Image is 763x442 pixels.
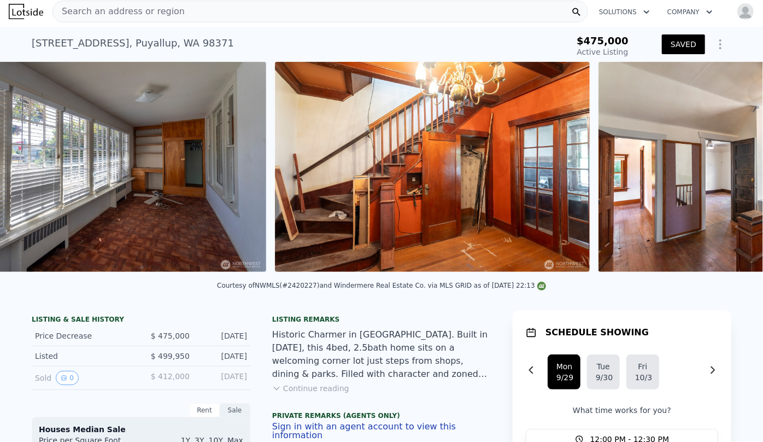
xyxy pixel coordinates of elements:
[198,330,247,341] div: [DATE]
[596,361,611,372] div: Tue
[39,424,243,435] div: Houses Median Sale
[217,282,546,289] div: Courtesy of NWMLS (#2420227) and Windermere Real Estate Co. via MLS GRID as of [DATE] 22:13
[577,48,629,56] span: Active Listing
[56,371,79,385] button: View historical data
[272,383,349,394] button: Continue reading
[35,330,132,341] div: Price Decrease
[526,405,718,416] p: What time works for you?
[275,62,590,272] img: Sale: 167446476 Parcel: 100838883
[53,5,185,18] span: Search an address or region
[709,33,731,55] button: Show Options
[272,422,491,440] button: Sign in with an agent account to view this information
[635,361,650,372] div: Fri
[659,2,721,22] button: Company
[590,2,659,22] button: Solutions
[35,371,132,385] div: Sold
[662,34,705,54] button: SAVED
[556,372,572,383] div: 9/29
[272,328,491,381] div: Historic Charmer in [GEOGRAPHIC_DATA]. Built in [DATE], this 4bed, 2.5bath home sits on a welcomi...
[537,282,546,290] img: NWMLS Logo
[151,372,190,381] span: $ 412,000
[151,331,190,340] span: $ 475,000
[198,351,247,362] div: [DATE]
[737,3,754,20] img: avatar
[545,326,649,339] h1: SCHEDULE SHOWING
[35,351,132,362] div: Listed
[272,315,491,324] div: Listing remarks
[151,352,190,360] span: $ 499,950
[556,361,572,372] div: Mon
[32,315,250,326] div: LISTING & SALE HISTORY
[548,354,580,389] button: Mon9/29
[32,36,234,51] div: [STREET_ADDRESS] , Puyallup , WA 98371
[272,411,491,422] div: Private Remarks (Agents Only)
[9,4,43,19] img: Lotside
[596,372,611,383] div: 9/30
[587,354,620,389] button: Tue9/30
[220,403,250,417] div: Sale
[626,354,659,389] button: Fri10/3
[198,371,247,385] div: [DATE]
[577,35,629,46] span: $475,000
[635,372,650,383] div: 10/3
[189,403,220,417] div: Rent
